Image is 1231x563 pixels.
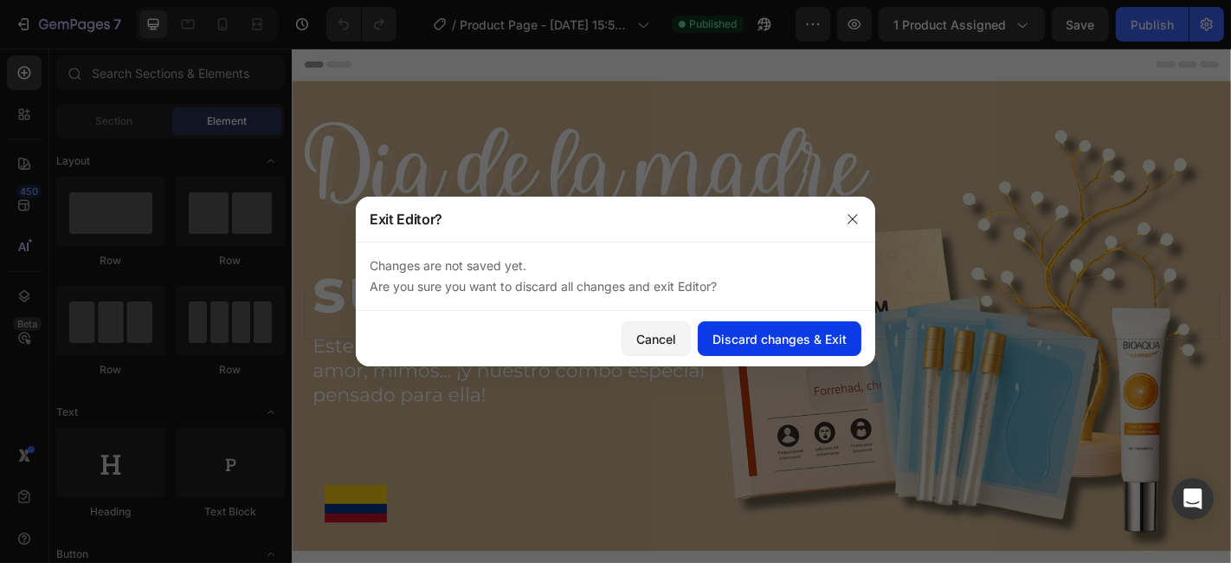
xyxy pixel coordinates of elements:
[370,209,442,230] p: Exit Editor?
[370,256,861,297] p: Changes are not saved yet. Are you sure you want to discard all changes and exit Editor?
[622,321,691,356] button: Cancel
[1172,478,1214,520] div: Open Intercom Messenger
[484,288,576,302] div: Drop element here
[636,330,676,348] div: Cancel
[698,321,861,356] button: Discard changes & Exit
[712,330,847,348] div: Discard changes & Exit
